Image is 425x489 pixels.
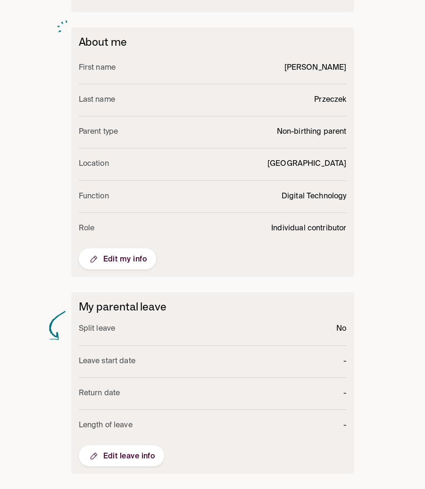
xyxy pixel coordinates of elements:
p: Leave start date [79,355,135,368]
p: Non-birthing parent [277,126,347,139]
p: Function [79,190,109,203]
span: Edit leave info [88,450,155,462]
p: Individual contributor [271,222,346,235]
p: [PERSON_NAME] [284,62,347,74]
p: Last name [79,94,115,106]
p: Return date [79,387,120,400]
p: Digital Technology [282,190,347,203]
p: - [343,387,346,400]
p: [GEOGRAPHIC_DATA] [267,158,347,171]
p: Split leave [79,323,116,335]
p: - [343,355,346,368]
p: Role [79,222,95,235]
p: No [336,323,346,335]
h6: My parental leave [79,300,347,313]
p: Length of leave [79,419,133,432]
button: Edit leave info [79,445,165,466]
p: Przeczek [314,94,346,106]
p: Location [79,158,109,171]
button: Edit my info [79,248,157,269]
p: Parent type [79,126,118,139]
p: - [343,419,346,432]
span: Edit my info [88,253,147,265]
h6: About me [79,35,347,49]
p: First name [79,62,116,74]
